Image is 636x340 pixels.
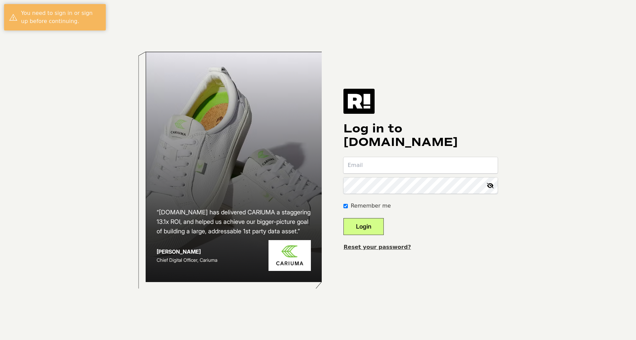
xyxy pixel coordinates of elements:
img: Cariuma [269,240,311,271]
h1: Log in to [DOMAIN_NAME] [343,122,498,149]
h2: “[DOMAIN_NAME] has delivered CARIUMA a staggering 13.1x ROI, and helped us achieve our bigger-pic... [157,208,311,236]
button: Login [343,218,384,235]
span: Chief Digital Officer, Cariuma [157,257,217,263]
strong: [PERSON_NAME] [157,248,201,255]
a: Reset your password? [343,244,411,250]
div: You need to sign in or sign up before continuing. [21,9,101,25]
input: Email [343,157,498,173]
img: Retention.com [343,89,375,114]
label: Remember me [351,202,391,210]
